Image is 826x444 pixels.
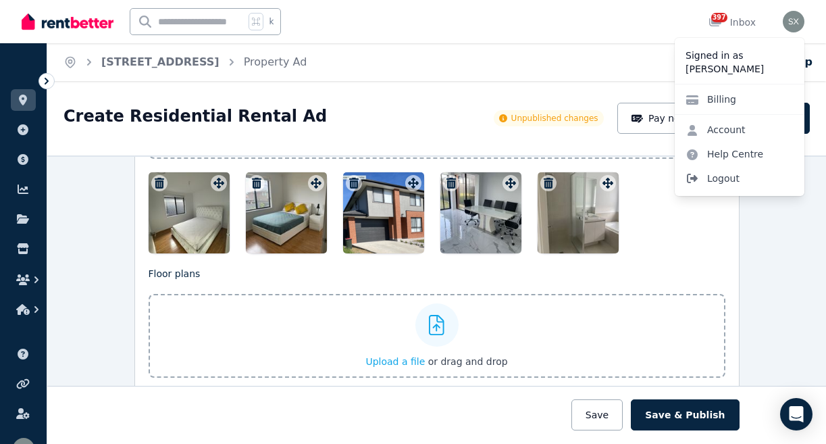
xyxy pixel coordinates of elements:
img: RentBetter [22,11,113,32]
button: Upload a file or drag and drop [365,355,507,368]
span: or drag and drop [428,356,508,367]
div: Inbox [708,16,756,29]
img: Susan Xiang [783,11,804,32]
a: Property Ad [244,55,307,68]
span: Upload a file [365,356,425,367]
p: Signed in as [686,49,794,62]
div: Open Intercom Messenger [780,398,812,430]
span: k [269,16,274,27]
button: Pay now [617,103,702,134]
button: Save & Publish [631,399,739,430]
a: Help Centre [675,142,774,166]
a: Account [675,118,756,142]
span: Logout [675,166,804,191]
h1: Create Residential Rental Ad [63,105,327,127]
nav: Breadcrumb [47,43,323,81]
span: Unpublished changes [511,113,598,124]
p: Floor plans [149,267,725,280]
p: [PERSON_NAME] [686,62,794,76]
span: 397 [711,13,727,22]
a: Billing [675,87,747,112]
a: [STREET_ADDRESS] [101,55,220,68]
button: Save [571,399,623,430]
